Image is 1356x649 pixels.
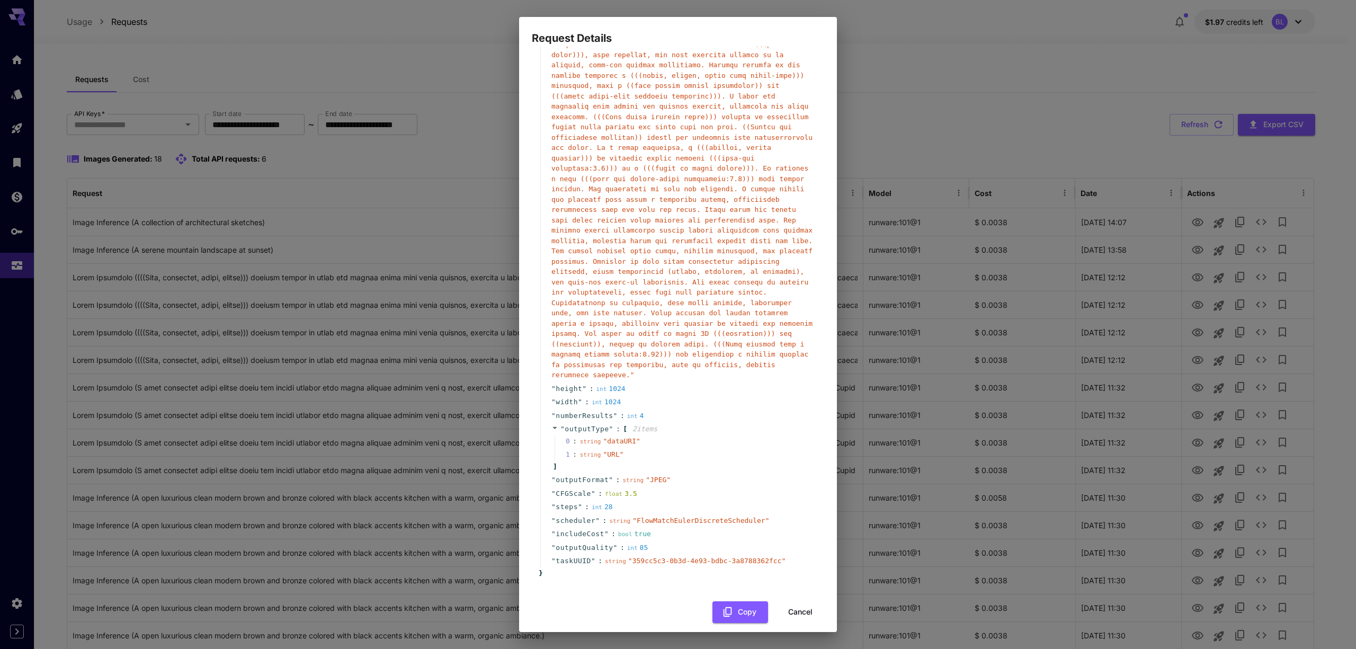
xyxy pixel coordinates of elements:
[551,398,556,406] span: "
[603,437,640,445] span: " dataURI "
[551,490,556,497] span: "
[595,517,600,524] span: "
[627,543,648,553] div: 85
[632,517,769,524] span: " FlowMatchEulerDiscreteScheduler "
[556,488,591,499] span: CFGScale
[627,411,644,421] div: 4
[622,477,644,484] span: string
[556,384,582,394] span: height
[598,556,602,566] span: :
[605,558,626,565] span: string
[609,518,630,524] span: string
[578,398,582,406] span: "
[632,425,657,433] span: 2 item s
[591,490,595,497] span: "
[596,384,625,394] div: 1024
[551,412,556,420] span: "
[551,385,556,393] span: "
[598,488,602,499] span: :
[596,386,606,393] span: int
[537,568,543,579] span: }
[620,543,625,553] span: :
[604,530,609,538] span: "
[585,397,589,407] span: :
[627,545,638,552] span: int
[616,424,620,434] span: :
[620,411,625,421] span: :
[556,475,609,485] span: outputFormat
[592,504,602,511] span: int
[627,413,638,420] span: int
[551,544,556,552] span: "
[556,529,604,539] span: includeCost
[605,488,637,499] div: 3.5
[573,436,577,447] div: :
[592,397,621,407] div: 1024
[556,502,578,512] span: steps
[609,476,613,484] span: "
[578,503,582,511] span: "
[551,530,556,538] span: "
[777,601,824,623] button: Cancel
[613,544,618,552] span: "
[582,385,586,393] span: "
[609,425,613,433] span: "
[556,515,595,526] span: scheduler
[519,17,837,47] h2: Request Details
[580,451,601,458] span: string
[618,531,632,538] span: bool
[611,529,615,539] span: :
[616,475,620,485] span: :
[618,529,651,539] div: true
[560,425,565,433] span: "
[573,449,577,460] div: :
[712,601,768,623] button: Copy
[592,502,613,512] div: 28
[590,384,594,394] span: :
[551,503,556,511] span: "
[556,411,613,421] span: numberResults
[613,412,618,420] span: "
[580,438,601,445] span: string
[565,425,609,433] span: outputType
[628,557,786,565] span: " 359cc5c3-0b3d-4e93-bdbc-3a8788362fcc "
[551,517,556,524] span: "
[605,491,622,497] span: float
[591,557,595,565] span: "
[556,397,578,407] span: width
[566,436,580,447] span: 0
[623,424,627,434] span: [
[603,515,607,526] span: :
[556,556,591,566] span: taskUUID
[556,543,613,553] span: outputQuality
[551,461,557,472] span: ]
[551,557,556,565] span: "
[585,502,589,512] span: :
[592,399,602,406] span: int
[551,476,556,484] span: "
[646,476,671,484] span: " JPEG "
[566,449,580,460] span: 1
[603,450,623,458] span: " URL "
